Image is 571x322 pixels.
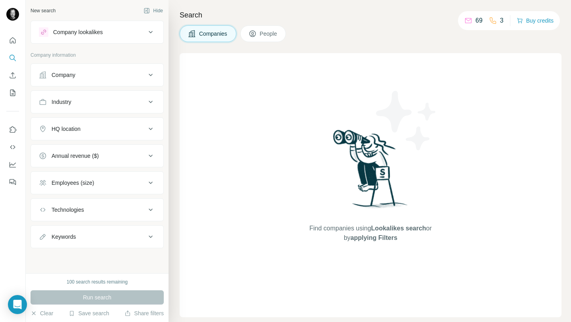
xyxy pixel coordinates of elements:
button: Keywords [31,227,163,246]
div: Company lookalikes [53,28,103,36]
span: Find companies using or by [307,224,434,243]
button: Industry [31,92,163,111]
button: Dashboard [6,157,19,172]
div: Company [52,71,75,79]
p: Company information [31,52,164,59]
span: applying Filters [351,234,397,241]
div: 100 search results remaining [67,278,128,286]
div: Industry [52,98,71,106]
button: Quick start [6,33,19,48]
button: Company lookalikes [31,23,163,42]
div: Annual revenue ($) [52,152,99,160]
button: Employees (size) [31,173,163,192]
div: New search [31,7,56,14]
button: HQ location [31,119,163,138]
button: Hide [138,5,169,17]
span: Lookalikes search [371,225,426,232]
img: Surfe Illustration - Stars [371,85,442,156]
button: Buy credits [517,15,554,26]
span: Companies [199,30,228,38]
button: My lists [6,86,19,100]
button: Search [6,51,19,65]
img: Surfe Illustration - Woman searching with binoculars [330,128,412,216]
button: Annual revenue ($) [31,146,163,165]
div: HQ location [52,125,80,133]
button: Clear [31,309,53,317]
img: Avatar [6,8,19,21]
button: Company [31,65,163,84]
button: Share filters [125,309,164,317]
p: 3 [500,16,504,25]
span: People [260,30,278,38]
div: Employees (size) [52,179,94,187]
p: 69 [475,16,483,25]
div: Technologies [52,206,84,214]
button: Use Surfe on LinkedIn [6,123,19,137]
button: Feedback [6,175,19,189]
div: Keywords [52,233,76,241]
button: Save search [69,309,109,317]
button: Technologies [31,200,163,219]
button: Enrich CSV [6,68,19,82]
div: Open Intercom Messenger [8,295,27,314]
h4: Search [180,10,561,21]
button: Use Surfe API [6,140,19,154]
